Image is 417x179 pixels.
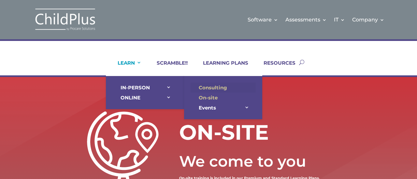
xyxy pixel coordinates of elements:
[195,60,248,75] a: LEARNING PLANS
[112,83,178,93] a: IN-PERSON
[149,60,188,75] a: SCRAMBLE!!
[334,6,345,33] a: IT
[179,147,396,176] div: We come to you
[248,6,278,33] a: Software
[255,60,295,75] a: RESOURCES
[179,119,352,149] h1: ON-SITE
[112,93,178,103] a: ONLINE
[352,6,384,33] a: Company
[191,93,256,103] a: On-site
[191,103,256,113] a: Events
[191,83,256,93] a: Consulting
[285,6,327,33] a: Assessments
[109,60,141,75] a: LEARN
